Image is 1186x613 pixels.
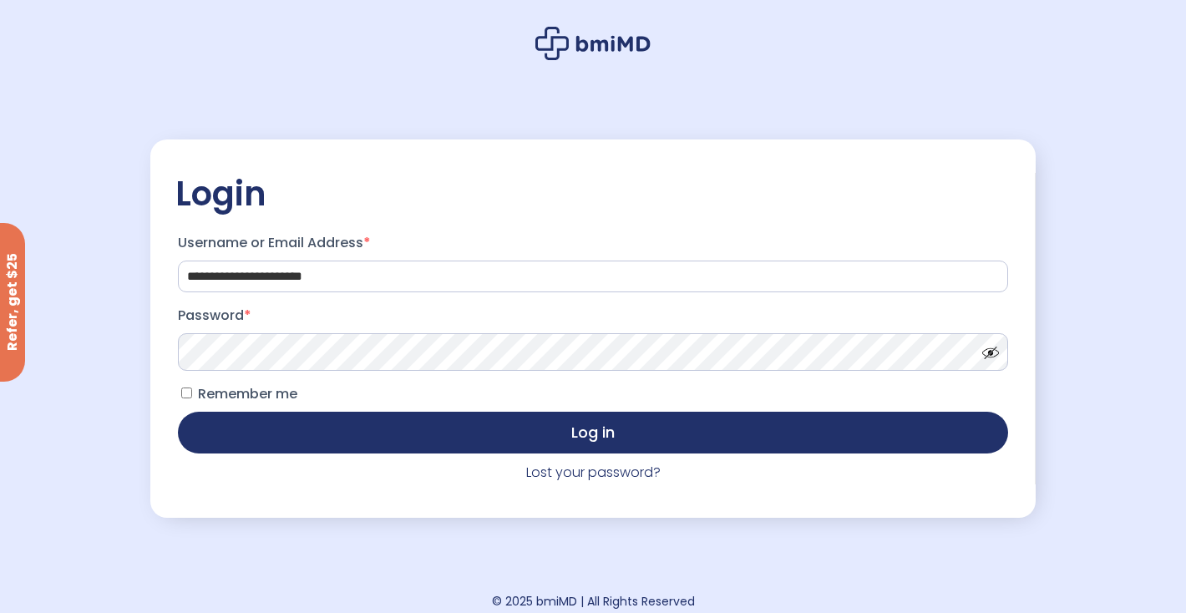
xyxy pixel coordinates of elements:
a: Lost your password? [526,463,661,482]
div: © 2025 bmiMD | All Rights Reserved [492,590,695,613]
label: Password [178,302,1008,329]
h2: Login [175,173,1011,215]
label: Username or Email Address [178,230,1008,256]
button: Log in [178,412,1008,453]
input: Remember me [181,388,192,398]
span: Remember me [198,384,297,403]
